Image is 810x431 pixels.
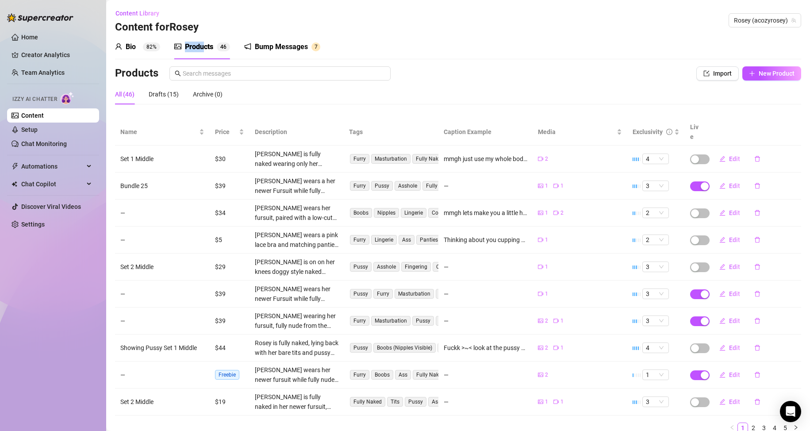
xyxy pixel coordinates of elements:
[21,48,92,62] a: Creator Analytics
[412,316,434,326] span: Pussy
[350,397,385,407] span: Fully Naked
[115,10,159,17] span: Content Library
[560,209,564,217] span: 2
[545,182,548,190] span: 1
[538,264,543,269] span: video-camera
[210,119,250,146] th: Price
[350,235,369,245] span: Furry
[210,254,250,281] td: $29
[371,235,397,245] span: Lingerie
[115,281,210,308] td: —
[754,318,760,324] span: delete
[399,235,415,245] span: Ass
[120,127,197,137] span: Name
[729,290,740,297] span: Edit
[538,127,615,137] span: Media
[712,206,747,220] button: Edit
[350,262,372,272] span: Pussy
[444,343,528,353] div: Fuckk >~< look at the pussy your going to destroy, you make me such a wet mess I want to submit a...
[444,289,528,299] div: —
[545,398,548,406] span: 1
[747,287,768,301] button: delete
[115,119,210,146] th: Name
[215,370,239,380] span: Freebie
[545,317,548,325] span: 2
[719,291,726,297] span: edit
[538,237,543,242] span: video-camera
[444,316,528,326] div: —
[533,119,627,146] th: Media
[350,370,369,380] span: Furry
[754,372,760,378] span: delete
[143,42,160,51] sup: 82%
[729,155,740,162] span: Edit
[646,343,665,353] span: 4
[719,318,726,324] span: edit
[560,317,564,325] span: 1
[712,287,747,301] button: Edit
[115,20,199,35] h3: Content for Rosey
[255,203,339,223] div: [PERSON_NAME] wears her fursuit, paired with a low-cut hot pink lingerie top. Her face is fully c...
[344,119,438,146] th: Tags
[220,44,223,50] span: 4
[428,397,454,407] span: Asshole
[438,343,467,353] span: Fingering
[553,210,559,215] span: video-camera
[21,221,45,228] a: Settings
[350,343,372,353] span: Pussy
[729,317,740,324] span: Edit
[791,18,796,23] span: team
[250,119,344,146] th: Description
[395,289,434,299] span: Masturbation
[633,127,663,137] div: Exclusivity
[350,154,369,164] span: Furry
[12,95,57,104] span: Izzy AI Chatter
[373,343,436,353] span: Boobs (Nipples Visible)
[712,395,747,409] button: Edit
[7,13,73,22] img: logo-BBDzfeDw.svg
[729,236,740,243] span: Edit
[538,156,543,162] span: video-camera
[193,89,223,99] div: Archive (0)
[311,42,320,51] sup: 7
[115,200,210,227] td: —
[255,176,339,196] div: [PERSON_NAME] wears a her newer Fursuit while fully naked, spreading her legs to show her bare pu...
[719,156,726,162] span: edit
[747,206,768,220] button: delete
[538,183,543,189] span: picture
[244,43,251,50] span: notification
[12,163,19,170] span: thunderbolt
[646,262,665,272] span: 3
[729,371,740,378] span: Edit
[712,233,747,247] button: Edit
[210,308,250,335] td: $39
[713,70,732,77] span: Import
[371,181,393,191] span: Pussy
[115,6,166,20] button: Content Library
[719,237,726,243] span: edit
[545,209,548,217] span: 1
[747,179,768,193] button: delete
[350,208,372,218] span: Boobs
[729,398,740,405] span: Edit
[255,257,339,277] div: [PERSON_NAME] is on on her knees doggy style naked besides her newer fursuit. Her bare pussy and ...
[754,264,760,270] span: delete
[401,208,426,218] span: Lingerie
[712,368,747,382] button: Edit
[115,89,134,99] div: All (46)
[729,182,740,189] span: Edit
[754,156,760,162] span: delete
[210,173,250,200] td: $39
[175,70,181,77] span: search
[754,291,760,297] span: delete
[747,395,768,409] button: delete
[646,181,665,191] span: 3
[742,66,801,81] button: New Product
[719,399,726,405] span: edit
[413,370,448,380] span: Fully Naked
[21,159,84,173] span: Automations
[444,262,528,272] div: —
[729,425,735,430] span: left
[646,235,665,245] span: 2
[115,66,158,81] h3: Products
